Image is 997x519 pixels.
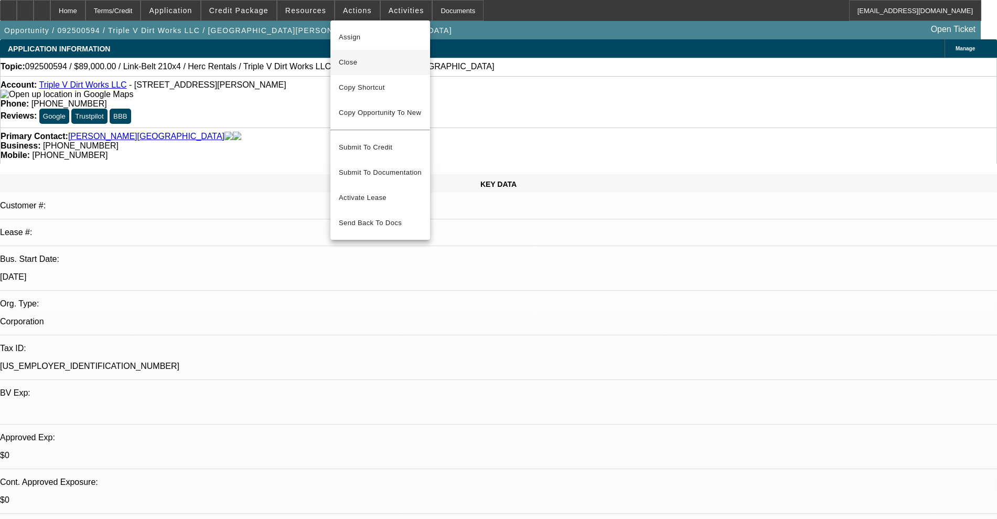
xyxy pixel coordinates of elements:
span: Close [339,56,422,69]
span: Assign [339,31,422,44]
span: Copy Opportunity To New [339,109,421,116]
span: Send Back To Docs [339,217,422,229]
span: Copy Shortcut [339,81,422,94]
span: Submit To Credit [339,141,422,154]
span: Submit To Documentation [339,166,422,179]
span: Activate Lease [339,192,422,204]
